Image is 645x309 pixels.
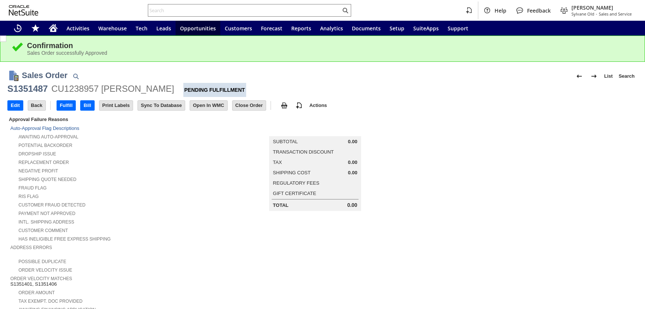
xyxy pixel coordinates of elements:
span: Sylvane Old [571,11,594,17]
img: Previous [575,72,584,81]
span: 0.00 [348,139,357,145]
div: S1351487 [7,83,48,95]
div: CU1238957 [PERSON_NAME] [51,83,174,95]
span: 0.00 [347,202,357,208]
a: Order Amount [18,290,55,295]
img: print.svg [280,101,289,110]
a: Leads [152,21,176,36]
a: Auto-Approval Flag Descriptions [10,125,79,131]
a: Tax [273,159,282,165]
span: Setup [390,25,404,32]
a: Actions [306,103,330,108]
a: Subtotal [273,139,298,144]
a: Potential Backorder [18,143,72,148]
a: Opportunities [176,21,220,36]
a: Transaction Discount [273,149,334,155]
svg: Recent Records [13,24,22,33]
a: Documents [347,21,385,36]
a: Shipping Quote Needed [18,177,77,182]
div: Approval Failure Reasons [7,115,214,124]
a: Search [616,70,638,82]
a: Support [443,21,473,36]
svg: Shortcuts [31,24,40,33]
img: Quick Find [71,72,80,81]
svg: Home [49,24,58,33]
img: add-record.svg [295,101,303,110]
a: Home [44,21,62,36]
span: [PERSON_NAME] [571,4,632,11]
span: 0.00 [348,159,357,165]
span: Customers [225,25,252,32]
a: Order Velocity Matches [10,276,72,281]
a: Possible Duplicate [18,259,66,264]
input: Search [148,6,341,15]
a: Forecast [257,21,287,36]
a: Activities [62,21,94,36]
a: Dropship Issue [18,151,56,157]
svg: logo [9,5,38,16]
input: Back [28,101,45,110]
span: Analytics [320,25,343,32]
div: Sales Order successfully Approved [27,50,634,56]
span: Tech [136,25,147,32]
input: Open In WMC [190,101,227,110]
a: Intl. Shipping Address [18,219,74,225]
span: Leads [156,25,171,32]
input: Bill [81,101,94,110]
a: Total [273,202,288,208]
span: S1351401, S1351406 [10,281,57,287]
a: Recent Records [9,21,27,36]
a: Shipping Cost [273,170,310,175]
a: Gift Certificate [273,191,316,196]
span: Help [495,7,506,14]
input: Sync To Database [138,101,185,110]
span: 0.00 [348,170,357,176]
span: Forecast [261,25,282,32]
a: Reports [287,21,316,36]
img: Next [590,72,598,81]
span: Support [448,25,468,32]
input: Edit [8,101,23,110]
span: Warehouse [98,25,127,32]
a: Negative Profit [18,168,58,174]
a: Setup [385,21,409,36]
a: Tech [131,21,152,36]
a: Regulatory Fees [273,180,319,186]
span: Sales and Service [599,11,632,17]
a: Fraud Flag [18,185,47,191]
a: List [601,70,616,82]
a: SuiteApps [409,21,443,36]
span: Documents [352,25,381,32]
a: Customer Fraud Detected [18,202,85,208]
a: Order Velocity Issue [18,268,72,273]
a: RIS flag [18,194,39,199]
a: Customers [220,21,257,36]
a: Customer Comment [18,228,68,233]
a: Replacement Order [18,160,69,165]
a: Address Errors [10,245,52,250]
div: Shortcuts [27,21,44,36]
input: Close Order [232,101,266,110]
span: Reports [291,25,311,32]
a: Analytics [316,21,347,36]
div: Pending Fulfillment [183,83,246,97]
a: Awaiting Auto-Approval [18,134,78,140]
span: - [596,11,597,17]
a: Tax Exempt. Doc Provided [18,299,82,304]
a: Payment not approved [18,211,75,216]
h1: Sales Order [22,69,68,81]
span: SuiteApps [413,25,439,32]
span: Activities [67,25,89,32]
svg: Search [341,6,350,15]
a: Has Ineligible Free Express Shipping [18,236,111,242]
caption: Summary [269,124,361,136]
span: Feedback [527,7,551,14]
input: Print Labels [99,101,133,110]
div: Confirmation [27,41,634,50]
span: Opportunities [180,25,216,32]
a: Warehouse [94,21,131,36]
input: Fulfill [57,101,76,110]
